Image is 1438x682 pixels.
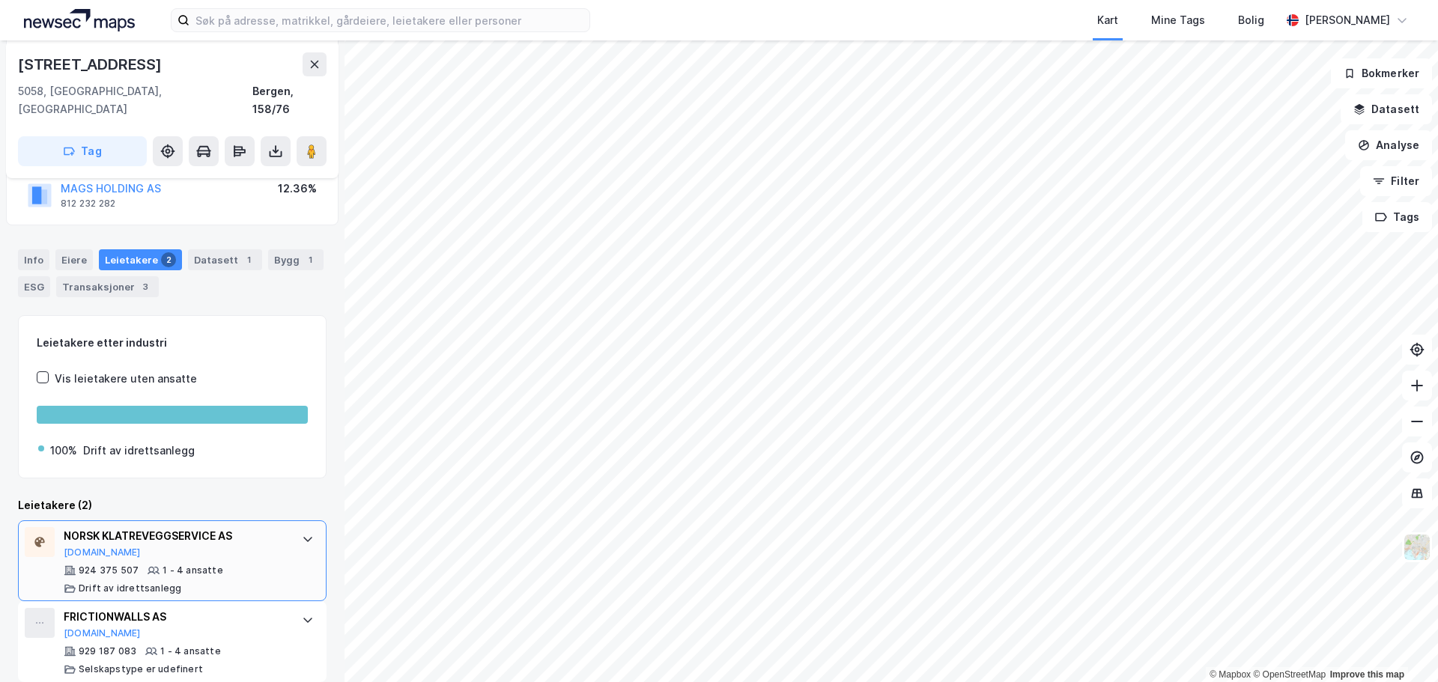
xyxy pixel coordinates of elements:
div: Bygg [268,249,324,270]
div: Drift av idrettsanlegg [83,442,195,460]
div: [PERSON_NAME] [1305,11,1390,29]
a: Improve this map [1330,669,1404,680]
div: ESG [18,276,50,297]
div: 2 [161,252,176,267]
div: Eiere [55,249,93,270]
img: Z [1403,533,1431,561]
div: Bergen, 158/76 [252,82,327,118]
div: 929 187 083 [79,645,136,657]
div: FRICTIONWALLS AS [64,608,287,626]
div: Datasett [188,249,262,270]
button: Bokmerker [1331,58,1432,88]
button: Analyse [1345,130,1432,160]
button: [DOMAIN_NAME] [64,627,141,639]
div: Transaksjoner [56,276,159,297]
input: Søk på adresse, matrikkel, gårdeiere, leietakere eller personer [189,9,589,31]
div: NORSK KLATREVEGGSERVICE AS [64,527,287,545]
button: [DOMAIN_NAME] [64,546,141,558]
div: 12.36% [278,180,317,198]
div: 3 [138,279,153,294]
a: OpenStreetMap [1253,669,1326,680]
div: 5058, [GEOGRAPHIC_DATA], [GEOGRAPHIC_DATA] [18,82,252,118]
a: Mapbox [1210,669,1251,680]
div: Mine Tags [1151,11,1205,29]
div: Leietakere (2) [18,496,327,514]
button: Datasett [1341,94,1432,124]
div: Kart [1097,11,1118,29]
div: 1 [303,252,318,267]
div: Kontrollprogram for chat [1363,610,1438,682]
div: Leietakere [99,249,182,270]
button: Filter [1360,166,1432,196]
div: 100% [50,442,77,460]
img: logo.a4113a55bc3d86da70a041830d287a7e.svg [24,9,135,31]
div: Info [18,249,49,270]
div: 924 375 507 [79,564,139,576]
button: Tag [18,136,147,166]
div: Bolig [1238,11,1264,29]
div: Vis leietakere uten ansatte [55,370,197,388]
div: Leietakere etter industri [37,334,308,352]
iframe: Chat Widget [1363,610,1438,682]
div: 1 [241,252,256,267]
div: Drift av idrettsanlegg [79,582,181,594]
button: Tags [1362,202,1432,232]
div: 1 - 4 ansatte [160,645,221,657]
div: [STREET_ADDRESS] [18,52,165,76]
div: 1 - 4 ansatte [163,564,223,576]
div: Selskapstype er udefinert [79,663,203,675]
div: 812 232 282 [61,198,115,210]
